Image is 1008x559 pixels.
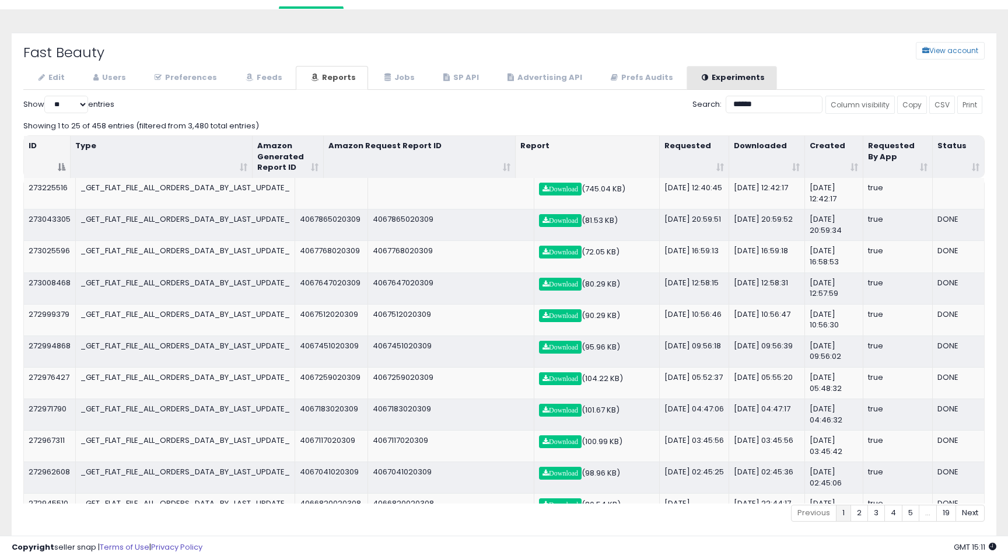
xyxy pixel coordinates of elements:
td: [DATE] 09:56:18 [660,336,729,367]
td: true [863,209,933,240]
span: Download [542,217,578,224]
td: [DATE] 12:58:31 [729,272,805,304]
div: Showing 1 to 25 of 458 entries (filtered from 3,480 total entries) [23,116,985,132]
td: _GET_FLAT_FILE_ALL_ORDERS_DATA_BY_LAST_UPDATE_ [76,178,295,209]
td: DONE [933,304,984,336]
a: Download [539,498,582,511]
td: 273225516 [24,178,76,209]
th: Created: activate to sort column ascending [805,136,863,179]
td: 4067512020309 [295,304,368,336]
td: true [863,304,933,336]
td: 4067041020309 [295,462,368,493]
td: [DATE] 20:59:51 [660,209,729,240]
a: Download [539,372,582,385]
a: Users [78,66,138,90]
td: true [863,367,933,399]
a: Download [539,467,582,480]
td: 273043305 [24,209,76,240]
a: Prefs Audits [596,66,685,90]
td: [DATE] 10:56:46 [660,304,729,336]
td: [DATE] 10:56:47 [729,304,805,336]
td: 4067117020309 [295,430,368,462]
td: (104.22 KB) [534,367,660,399]
td: _GET_FLAT_FILE_ALL_ORDERS_DATA_BY_LAST_UPDATE_ [76,336,295,367]
a: Download [539,309,582,322]
span: Download [542,249,578,256]
td: [DATE] 05:55:20 [729,367,805,399]
td: [DATE] 09:56:02 [805,336,863,367]
td: true [863,272,933,304]
td: true [863,240,933,272]
a: Preferences [139,66,229,90]
td: 4067768020309 [368,240,534,272]
span: Download [542,470,578,477]
td: _GET_FLAT_FILE_ALL_ORDERS_DATA_BY_LAST_UPDATE_ [76,367,295,399]
a: Download [539,278,582,291]
td: (745.04 KB) [534,178,660,209]
td: 272999379 [24,304,76,336]
td: DONE [933,240,984,272]
td: [DATE] 12:57:59 [805,272,863,304]
td: (95.96 KB) [534,336,660,367]
td: _GET_FLAT_FILE_ALL_ORDERS_DATA_BY_LAST_UPDATE_ [76,399,295,430]
th: Type: activate to sort column ascending [71,136,253,179]
a: Experiments [687,66,777,90]
a: Download [539,435,582,448]
a: CSV [929,96,955,114]
a: Next [956,505,985,522]
td: 4067183020309 [295,399,368,430]
td: 4067117020309 [368,430,534,462]
th: Amazon Request Report ID: activate to sort column ascending [324,136,516,179]
td: [DATE] 09:56:39 [729,336,805,367]
td: 272945510 [24,493,76,525]
span: Download [542,407,578,414]
div: seller snap | | [12,542,202,553]
h2: Fast Beauty [15,45,422,60]
a: 3 [867,505,885,522]
td: [DATE] 05:52:37 [660,367,729,399]
td: DONE [933,367,984,399]
td: [DATE] 03:45:56 [729,430,805,462]
td: _GET_FLAT_FILE_ALL_ORDERS_DATA_BY_LAST_UPDATE_ [76,462,295,493]
td: 4067259020309 [368,367,534,399]
td: [DATE] 10:56:30 [805,304,863,336]
td: _GET_FLAT_FILE_ALL_ORDERS_DATA_BY_LAST_UPDATE_ [76,209,295,240]
strong: Copyright [12,541,54,553]
td: 273025596 [24,240,76,272]
td: true [863,336,933,367]
td: _GET_FLAT_FILE_ALL_ORDERS_DATA_BY_LAST_UPDATE_ [76,304,295,336]
span: Download [542,186,578,193]
a: 19 [936,505,956,522]
span: Column visibility [831,100,890,110]
td: 272971790 [24,399,76,430]
td: [DATE] 03:45:42 [805,430,863,462]
span: Print [963,100,977,110]
select: Showentries [44,96,88,113]
a: Feeds [230,66,295,90]
td: 272962608 [24,462,76,493]
th: Status: activate to sort column ascending [933,136,984,179]
th: Requested By App: activate to sort column ascending [863,136,933,179]
label: Search: [692,96,822,113]
td: (100.99 KB) [534,430,660,462]
td: [DATE] 22:44:06 [660,493,729,525]
td: 4067865020309 [295,209,368,240]
a: Copy [897,96,927,114]
a: Column visibility [825,96,895,114]
a: Jobs [369,66,427,90]
a: Download [539,404,582,417]
td: [DATE] 03:45:56 [660,430,729,462]
span: Download [542,344,578,351]
td: true [863,399,933,430]
td: [DATE] 04:47:17 [729,399,805,430]
td: (72.05 KB) [534,240,660,272]
td: [DATE] 05:48:32 [805,367,863,399]
td: (81.53 KB) [534,209,660,240]
td: [DATE] 04:47:06 [660,399,729,430]
td: [DATE] 12:42:17 [805,178,863,209]
td: [DATE] 22:44:17 [729,493,805,525]
th: Requested: activate to sort column ascending [660,136,729,179]
td: 4067451020309 [295,336,368,367]
a: Advertising API [492,66,594,90]
td: _GET_FLAT_FILE_ALL_ORDERS_DATA_BY_LAST_UPDATE_ [76,272,295,304]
